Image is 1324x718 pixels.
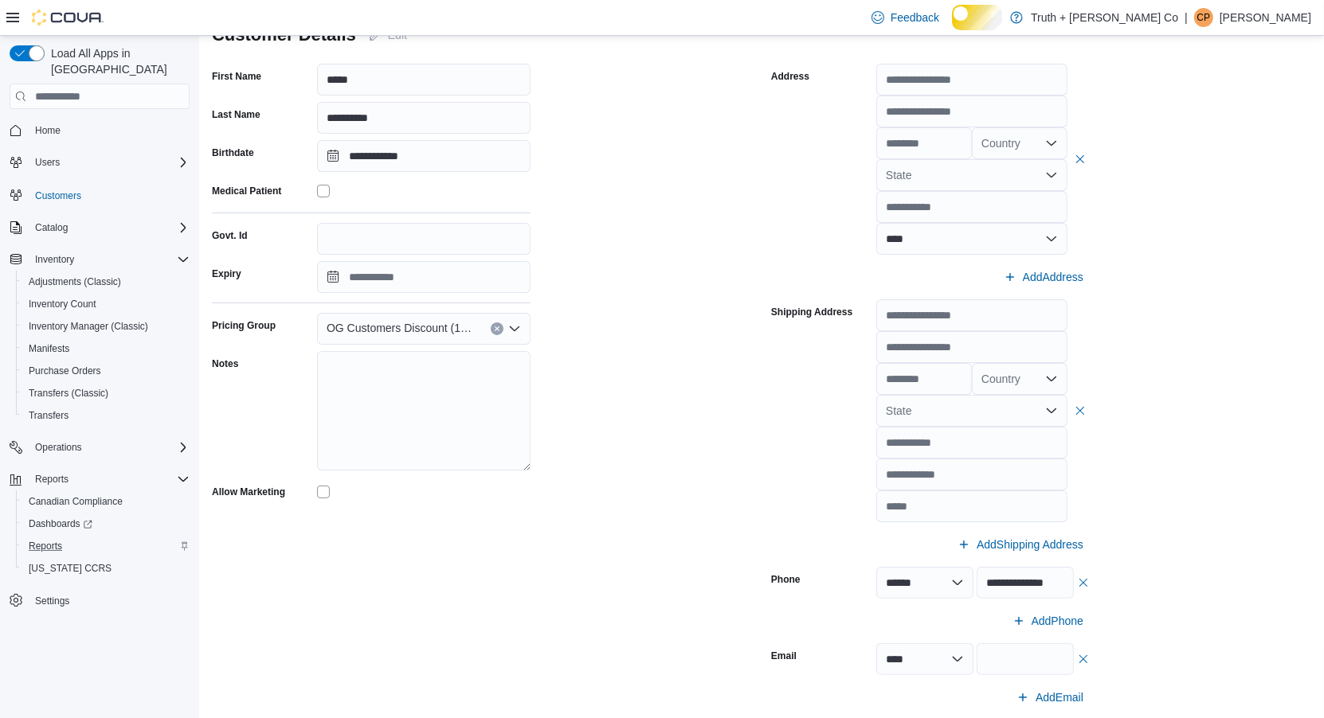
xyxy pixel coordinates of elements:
label: Allow Marketing [212,486,285,498]
button: Transfers [16,404,196,427]
a: [US_STATE] CCRS [22,559,118,578]
button: Open list of options [508,322,521,335]
a: Inventory Count [22,295,103,314]
span: Washington CCRS [22,559,190,578]
a: Dashboards [22,514,99,533]
label: Phone [771,573,801,586]
a: Transfers [22,406,75,425]
span: Load All Apps in [GEOGRAPHIC_DATA] [45,45,190,77]
a: Purchase Orders [22,361,108,380]
span: Reports [29,470,190,489]
span: Operations [29,438,190,457]
span: Customers [35,189,81,202]
span: Purchase Orders [29,365,101,377]
span: Add Shipping Address [977,537,1083,552]
p: [PERSON_NAME] [1220,8,1311,27]
span: Settings [35,595,69,607]
button: Open list of options [1045,169,1058,181]
button: Open list of options [1045,404,1058,417]
button: Reports [3,468,196,490]
button: Operations [29,438,88,457]
button: Open list of options [1045,373,1058,385]
span: Dashboards [22,514,190,533]
span: Inventory Manager (Classic) [22,317,190,336]
a: Manifests [22,339,76,358]
a: Feedback [865,2,946,33]
span: Dashboards [29,517,92,530]
a: Adjustments (Classic) [22,272,127,291]
div: Cindy Pendergast [1194,8,1213,27]
span: [US_STATE] CCRS [29,562,112,575]
button: Operations [3,436,196,459]
label: Shipping Address [771,306,852,318]
button: Purchase Orders [16,360,196,382]
label: Email [771,650,797,662]
p: Truth + [PERSON_NAME] Co [1031,8,1178,27]
span: Add Email [1036,689,1083,705]
span: Reports [22,537,190,556]
a: Inventory Manager (Classic) [22,317,155,336]
span: Reports [35,473,69,486]
span: Home [29,120,190,140]
span: Manifests [22,339,190,358]
span: Inventory Manager (Classic) [29,320,148,333]
span: Canadian Compliance [29,495,123,508]
button: Canadian Compliance [16,490,196,513]
a: Home [29,121,67,140]
a: Canadian Compliance [22,492,129,511]
button: Inventory [29,250,80,269]
button: Users [29,153,66,172]
label: Expiry [212,267,241,280]
label: Birthdate [212,146,254,159]
button: Reports [29,470,75,489]
button: Catalog [3,217,196,239]
button: Clear input [491,322,503,335]
label: Last Name [212,108,260,121]
button: [US_STATE] CCRS [16,557,196,579]
img: Cova [32,10,104,25]
span: Settings [29,591,190,611]
span: Inventory [29,250,190,269]
label: First Name [212,70,261,83]
span: Users [35,156,60,169]
button: AddShipping Address [951,529,1090,560]
span: Manifests [29,342,69,355]
input: Press the down key to open a popover containing a calendar. [317,140,531,172]
span: Users [29,153,190,172]
button: Adjustments (Classic) [16,271,196,293]
span: Adjustments (Classic) [22,272,190,291]
span: Canadian Compliance [22,492,190,511]
span: CP [1197,8,1211,27]
span: Inventory Count [22,295,190,314]
a: Customers [29,186,88,205]
span: Reports [29,540,62,552]
span: Purchase Orders [22,361,190,380]
span: Add Phone [1032,613,1083,629]
span: Transfers [22,406,190,425]
button: Reports [16,535,196,557]
button: Users [3,151,196,174]
a: Dashboards [16,513,196,535]
label: Medical Patient [212,185,281,197]
button: AddPhone [1006,605,1090,637]
span: Adjustments (Classic) [29,275,121,288]
input: Dark Mode [952,5,1002,29]
button: Inventory Count [16,293,196,315]
nav: Complex example [10,112,190,654]
button: Transfers (Classic) [16,382,196,404]
button: AddEmail [1010,681,1090,713]
button: Inventory [3,248,196,271]
button: Customers [3,183,196,206]
label: Govt. Id [212,229,248,242]
span: Home [35,124,61,137]
span: Dark Mode [952,30,953,31]
span: Catalog [29,218,190,237]
span: Inventory [35,253,74,266]
span: Feedback [891,10,939,25]
button: Home [3,119,196,142]
span: Customers [29,185,190,205]
button: Catalog [29,218,74,237]
p: | [1185,8,1188,27]
span: Transfers [29,409,69,422]
span: Inventory Count [29,298,96,310]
